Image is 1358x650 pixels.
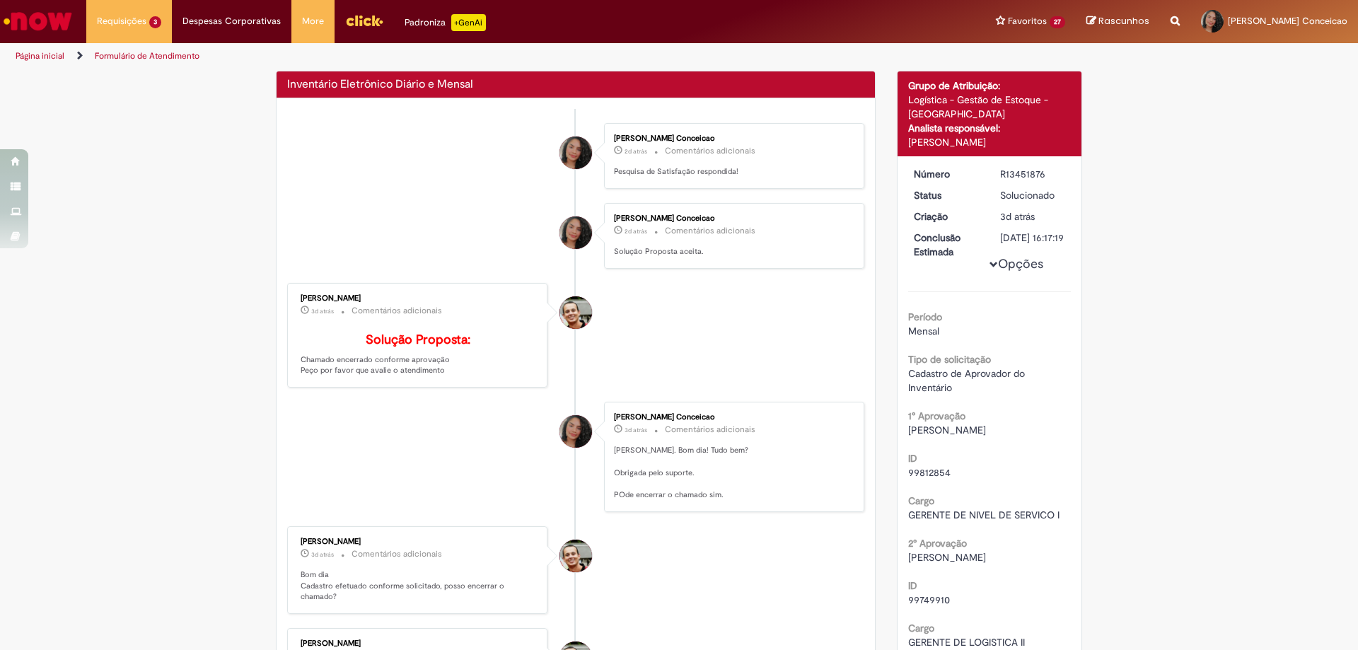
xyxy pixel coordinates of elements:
div: [PERSON_NAME] Conceicao [614,134,849,143]
span: Mensal [908,325,939,337]
span: 3d atrás [311,550,334,559]
a: Página inicial [16,50,64,62]
span: GERENTE DE NIVEL DE SERVICO I [908,509,1060,521]
time: 27/08/2025 12:10:57 [311,307,334,315]
a: Rascunhos [1086,15,1149,28]
time: 27/08/2025 11:53:54 [311,550,334,559]
span: GERENTE DE LOGISTICA II [908,636,1025,649]
b: 1° Aprovação [908,410,965,422]
div: [PERSON_NAME] [301,639,536,648]
small: Comentários adicionais [665,424,755,436]
div: Arlene Cabral Conceicao [559,137,592,169]
div: Analista responsável: [908,121,1072,135]
div: 27/08/2025 11:26:19 [1000,209,1066,224]
p: Chamado encerrado conforme aprovação Peço por favor que avalie o atendimento [301,333,536,376]
span: Rascunhos [1098,14,1149,28]
span: 2d atrás [625,227,647,236]
b: Tipo de solicitação [908,353,991,366]
small: Comentários adicionais [665,225,755,237]
b: 2° Aprovação [908,537,967,550]
dt: Criação [903,209,990,224]
div: Arlene Cabral Conceicao [559,415,592,448]
p: Pesquisa de Satisfação respondida! [614,166,849,178]
span: 3 [149,16,161,28]
div: Thomas Menoncello Fernandes [559,296,592,329]
p: [PERSON_NAME]. Bom dia! Tudo bem? Obrigada pelo suporte. POde encerrar o chamado sim. [614,445,849,501]
small: Comentários adicionais [352,305,442,317]
p: +GenAi [451,14,486,31]
div: Solucionado [1000,188,1066,202]
div: Logística - Gestão de Estoque - [GEOGRAPHIC_DATA] [908,93,1072,121]
div: Padroniza [405,14,486,31]
span: Favoritos [1008,14,1047,28]
div: Grupo de Atribuição: [908,79,1072,93]
b: Período [908,311,942,323]
time: 27/08/2025 16:44:51 [625,227,647,236]
b: ID [908,452,917,465]
span: 3d atrás [1000,210,1035,223]
b: Cargo [908,494,934,507]
span: [PERSON_NAME] [908,551,986,564]
span: Cadastro de Aprovador do Inventário [908,367,1028,394]
b: ID [908,579,917,592]
div: [PERSON_NAME] [301,538,536,546]
time: 27/08/2025 16:45:01 [625,147,647,156]
span: Requisições [97,14,146,28]
span: 2d atrás [625,147,647,156]
b: Cargo [908,622,934,634]
span: 3d atrás [311,307,334,315]
span: More [302,14,324,28]
small: Comentários adicionais [352,548,442,560]
span: 3d atrás [625,426,647,434]
img: click_logo_yellow_360x200.png [345,10,383,31]
div: R13451876 [1000,167,1066,181]
div: [PERSON_NAME] Conceicao [614,413,849,422]
small: Comentários adicionais [665,145,755,157]
span: Despesas Corporativas [182,14,281,28]
div: [PERSON_NAME] [301,294,536,303]
span: [PERSON_NAME] Conceicao [1228,15,1347,27]
ul: Trilhas de página [11,43,895,69]
img: ServiceNow [1,7,74,35]
span: 99749910 [908,593,950,606]
p: Bom dia Cadastro efetuado conforme solicitado, posso encerrar o chamado? [301,569,536,603]
span: [PERSON_NAME] [908,424,986,436]
dt: Número [903,167,990,181]
span: 27 [1050,16,1065,28]
dt: Status [903,188,990,202]
div: [PERSON_NAME] Conceicao [614,214,849,223]
div: Thomas Menoncello Fernandes [559,540,592,572]
div: [PERSON_NAME] [908,135,1072,149]
time: 27/08/2025 12:00:48 [625,426,647,434]
h2: Inventário Eletrônico Diário e Mensal Histórico de tíquete [287,79,473,91]
div: Arlene Cabral Conceicao [559,216,592,249]
span: 99812854 [908,466,951,479]
p: Solução Proposta aceita. [614,246,849,257]
a: Formulário de Atendimento [95,50,199,62]
b: Solução Proposta: [366,332,470,348]
dt: Conclusão Estimada [903,231,990,259]
div: [DATE] 16:17:19 [1000,231,1066,245]
time: 27/08/2025 11:26:19 [1000,210,1035,223]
